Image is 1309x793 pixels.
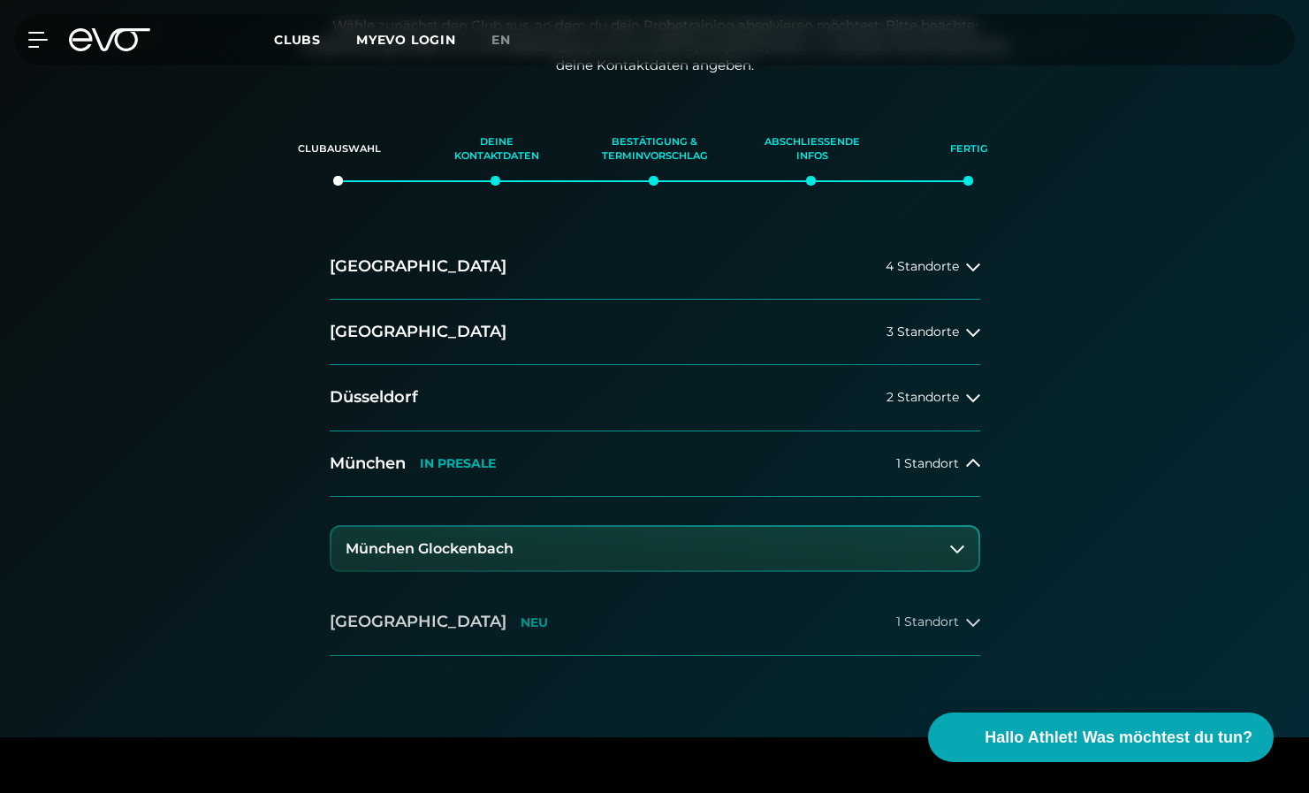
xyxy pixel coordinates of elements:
button: [GEOGRAPHIC_DATA]3 Standorte [330,300,980,365]
h3: München Glockenbach [346,541,514,557]
span: 1 Standort [896,615,959,629]
h2: [GEOGRAPHIC_DATA] [330,611,506,633]
a: MYEVO LOGIN [356,32,456,48]
h2: München [330,453,406,475]
a: Clubs [274,31,356,48]
span: 2 Standorte [887,391,959,404]
span: 3 Standorte [887,325,959,339]
h2: [GEOGRAPHIC_DATA] [330,255,506,278]
button: [GEOGRAPHIC_DATA]4 Standorte [330,234,980,300]
div: Deine Kontaktdaten [440,126,553,173]
span: en [491,32,511,48]
span: Clubs [274,32,321,48]
button: München Glockenbach [331,527,978,571]
p: IN PRESALE [420,456,496,471]
button: Düsseldorf2 Standorte [330,365,980,431]
h2: Düsseldorf [330,386,418,408]
p: NEU [521,615,548,630]
div: Bestätigung & Terminvorschlag [597,126,711,173]
div: Fertig [913,126,1026,173]
div: Clubauswahl [283,126,396,173]
span: 1 Standort [896,457,959,470]
span: Hallo Athlet! Was möchtest du tun? [985,726,1252,750]
button: Hallo Athlet! Was möchtest du tun? [928,713,1274,762]
div: Abschließende Infos [756,126,869,173]
button: MünchenIN PRESALE1 Standort [330,431,980,497]
button: [GEOGRAPHIC_DATA]NEU1 Standort [330,590,980,655]
a: en [491,30,532,50]
span: 4 Standorte [886,260,959,273]
h2: [GEOGRAPHIC_DATA] [330,321,506,343]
